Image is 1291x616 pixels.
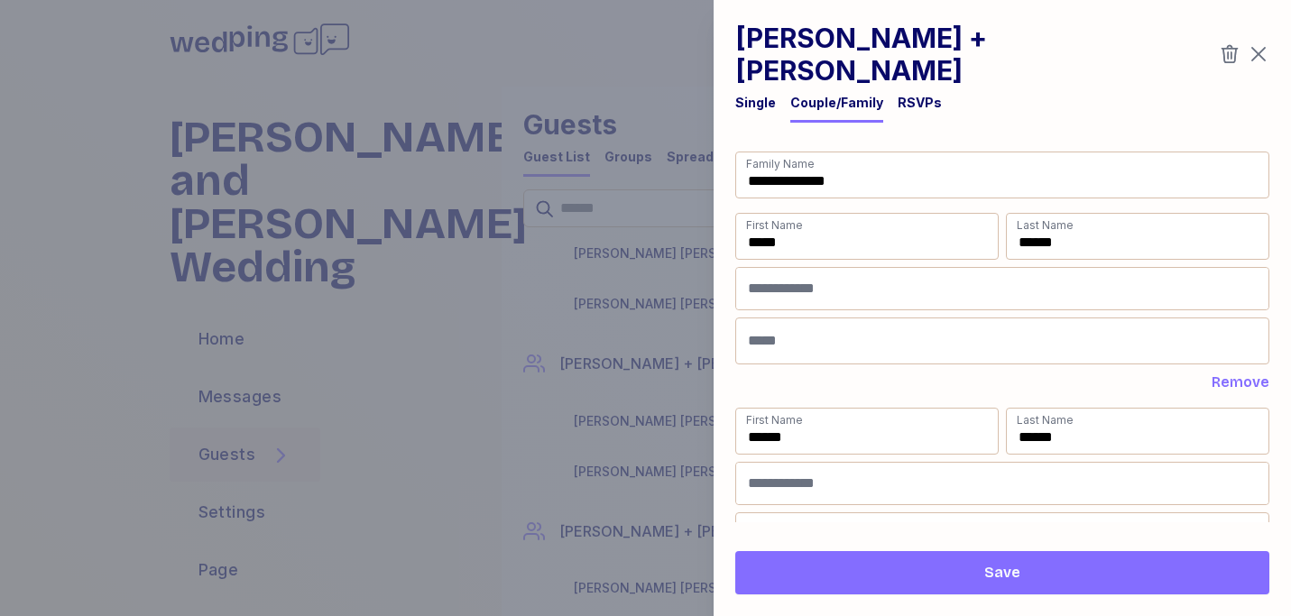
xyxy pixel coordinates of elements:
[735,22,1219,87] h1: [PERSON_NAME] + [PERSON_NAME]
[790,94,883,112] div: Couple/Family
[1006,408,1269,455] input: Last Name
[735,152,1269,198] input: Family Name
[735,317,1269,364] input: Email
[1006,213,1269,260] input: Last Name
[735,512,1269,559] input: Email
[898,94,942,112] div: RSVPs
[735,213,999,260] input: First Name
[984,562,1020,584] span: Save
[1212,372,1269,393] button: Remove
[735,408,999,455] input: First Name
[735,551,1269,594] button: Save
[735,94,776,112] div: Single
